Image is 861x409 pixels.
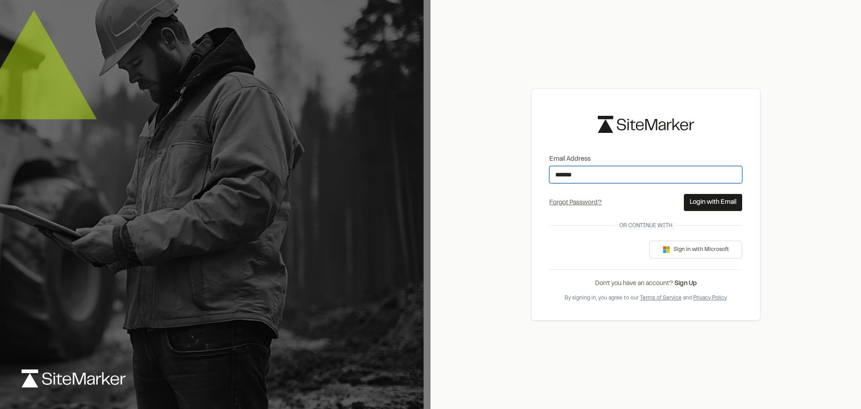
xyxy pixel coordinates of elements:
div: By signing in, you agree to our and [549,294,742,302]
iframe: Sign in with Google Button [545,240,636,259]
button: Privacy Policy [693,294,727,302]
a: Forgot Password? [549,200,602,206]
div: Don’t you have an account? [549,279,742,289]
img: logo-black-rebrand.svg [598,116,694,132]
button: Terms of Service [640,294,682,302]
button: Sign in with Microsoft [649,241,742,259]
button: Login with Email [684,194,742,211]
img: logo-white-rebrand.svg [22,369,126,387]
span: Or continue with [616,222,676,230]
label: Email Address [549,154,742,164]
a: Sign Up [674,281,697,286]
